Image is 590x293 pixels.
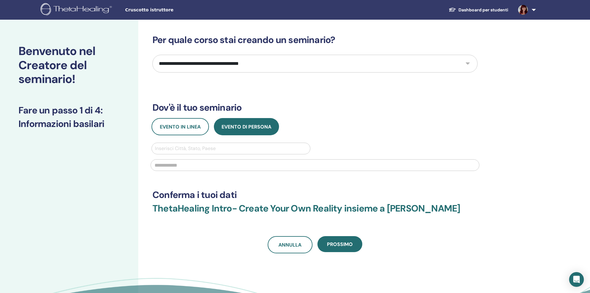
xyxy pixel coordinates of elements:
h3: Per quale corso stai creando un seminario? [152,34,478,46]
img: graduation-cap-white.svg [449,7,456,12]
a: Annulla [268,236,313,253]
h3: Fare un passo 1 di 4 : [18,105,120,116]
h3: Informazioni basilari [18,118,120,129]
span: Prossimo [327,241,353,247]
div: Open Intercom Messenger [569,272,584,287]
h2: Benvenuto nel Creatore del seminario! [18,44,120,86]
button: Evento di persona [214,118,279,135]
span: Cruscotto istruttore [125,7,217,13]
h3: ThetaHealing Intro- Create Your Own Reality insieme a [PERSON_NAME] [152,203,478,221]
h3: Conferma i tuoi dati [152,189,478,200]
h3: Dov'è il tuo seminario [152,102,478,113]
img: logo.png [41,3,114,17]
a: Dashboard per studenti [444,4,513,16]
button: Prossimo [317,236,362,252]
img: default.png [518,5,528,15]
span: Annulla [278,242,301,248]
span: Evento di persona [222,124,271,130]
button: Evento in linea [151,118,209,135]
span: Evento in linea [160,124,201,130]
